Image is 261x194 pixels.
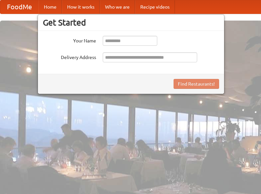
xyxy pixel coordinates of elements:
[43,18,219,28] h3: Get Started
[43,52,96,61] label: Delivery Address
[100,0,135,14] a: Who we are
[135,0,175,14] a: Recipe videos
[39,0,62,14] a: Home
[174,79,219,89] button: Find Restaurants!
[43,36,96,44] label: Your Name
[0,0,39,14] a: FoodMe
[62,0,100,14] a: How it works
